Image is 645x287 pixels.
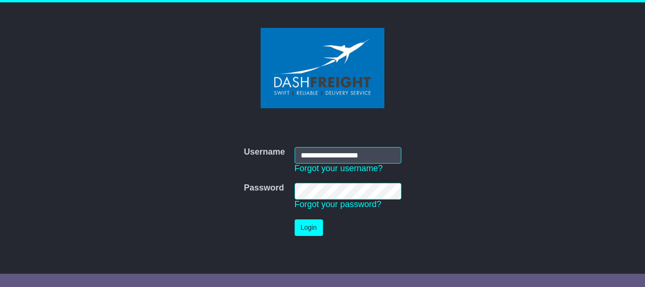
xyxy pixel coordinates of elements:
label: Password [244,183,284,193]
a: Forgot your password? [295,200,382,209]
a: Forgot your username? [295,164,383,173]
button: Login [295,219,323,236]
label: Username [244,147,285,157]
img: Dash Freight [261,28,384,108]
